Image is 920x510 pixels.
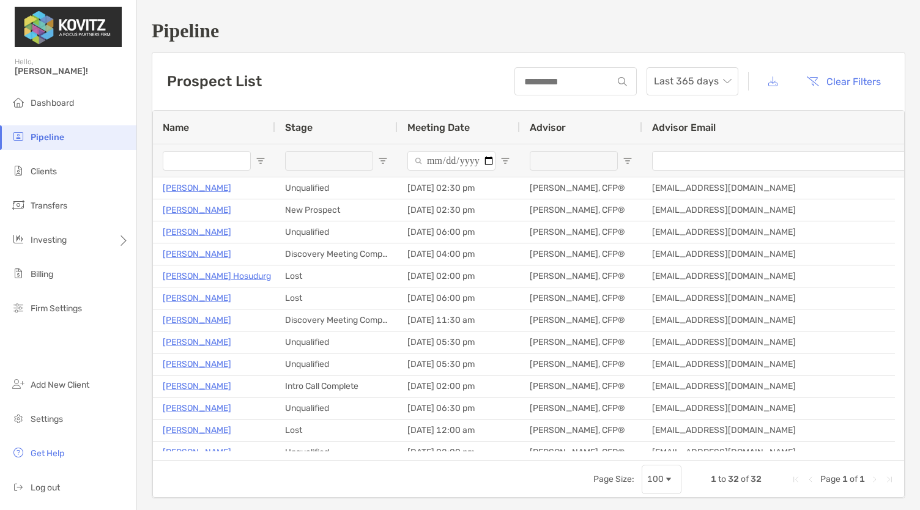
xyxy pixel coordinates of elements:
[520,442,642,463] div: [PERSON_NAME], CFP®
[275,419,398,441] div: Lost
[520,265,642,287] div: [PERSON_NAME], CFP®
[654,68,731,95] span: Last 365 days
[275,331,398,353] div: Unqualified
[870,475,880,484] div: Next Page
[652,122,716,133] span: Advisor Email
[850,474,858,484] span: of
[820,474,840,484] span: Page
[398,309,520,331] div: [DATE] 11:30 am
[163,401,231,416] a: [PERSON_NAME]
[398,265,520,287] div: [DATE] 02:00 pm
[407,122,470,133] span: Meeting Date
[407,151,495,171] input: Meeting Date Filter Input
[163,122,189,133] span: Name
[520,331,642,353] div: [PERSON_NAME], CFP®
[11,377,26,391] img: add_new_client icon
[398,287,520,309] div: [DATE] 06:00 pm
[31,303,82,314] span: Firm Settings
[520,287,642,309] div: [PERSON_NAME], CFP®
[163,268,271,284] a: [PERSON_NAME] Hosudurg
[520,397,642,419] div: [PERSON_NAME], CFP®
[797,68,890,95] button: Clear Filters
[11,411,26,426] img: settings icon
[256,156,265,166] button: Open Filter Menu
[31,98,74,108] span: Dashboard
[31,414,63,424] span: Settings
[11,198,26,212] img: transfers icon
[11,232,26,246] img: investing icon
[500,156,510,166] button: Open Filter Menu
[163,423,231,438] a: [PERSON_NAME]
[623,156,632,166] button: Open Filter Menu
[163,357,231,372] a: [PERSON_NAME]
[398,331,520,353] div: [DATE] 05:30 pm
[163,246,231,262] a: [PERSON_NAME]
[642,465,681,494] div: Page Size
[163,202,231,218] a: [PERSON_NAME]
[11,95,26,109] img: dashboard icon
[842,474,848,484] span: 1
[11,300,26,315] img: firm-settings icon
[520,199,642,221] div: [PERSON_NAME], CFP®
[31,201,67,211] span: Transfers
[647,474,664,484] div: 100
[31,235,67,245] span: Investing
[728,474,739,484] span: 32
[31,380,89,390] span: Add New Client
[398,199,520,221] div: [DATE] 02:30 pm
[711,474,716,484] span: 1
[11,479,26,494] img: logout icon
[398,243,520,265] div: [DATE] 04:00 pm
[11,163,26,178] img: clients icon
[520,177,642,199] div: [PERSON_NAME], CFP®
[275,221,398,243] div: Unqualified
[718,474,726,484] span: to
[163,290,231,306] a: [PERSON_NAME]
[398,442,520,463] div: [DATE] 02:00 pm
[520,243,642,265] div: [PERSON_NAME], CFP®
[378,156,388,166] button: Open Filter Menu
[751,474,762,484] span: 32
[398,353,520,375] div: [DATE] 05:30 pm
[31,269,53,279] span: Billing
[806,475,815,484] div: Previous Page
[520,353,642,375] div: [PERSON_NAME], CFP®
[11,445,26,460] img: get-help icon
[520,309,642,331] div: [PERSON_NAME], CFP®
[593,474,634,484] div: Page Size:
[275,353,398,375] div: Unqualified
[859,474,865,484] span: 1
[31,166,57,177] span: Clients
[11,129,26,144] img: pipeline icon
[163,334,231,350] a: [PERSON_NAME]
[163,379,231,394] p: [PERSON_NAME]
[31,132,64,142] span: Pipeline
[275,265,398,287] div: Lost
[163,224,231,240] a: [PERSON_NAME]
[163,312,231,328] a: [PERSON_NAME]
[152,20,905,42] h1: Pipeline
[520,375,642,397] div: [PERSON_NAME], CFP®
[275,199,398,221] div: New Prospect
[163,151,251,171] input: Name Filter Input
[31,482,60,493] span: Log out
[163,445,231,460] a: [PERSON_NAME]
[275,375,398,397] div: Intro Call Complete
[15,5,122,49] img: Zoe Logo
[275,243,398,265] div: Discovery Meeting Complete
[530,122,566,133] span: Advisor
[275,397,398,419] div: Unqualified
[163,180,231,196] a: [PERSON_NAME]
[275,287,398,309] div: Lost
[275,309,398,331] div: Discovery Meeting Complete
[791,475,801,484] div: First Page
